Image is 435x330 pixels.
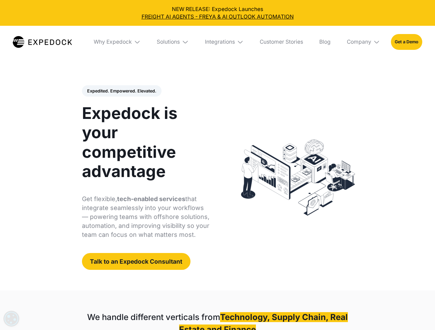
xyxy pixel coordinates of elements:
div: Company [341,26,385,58]
div: Solutions [152,26,194,58]
div: Why Expedock [94,38,132,45]
a: FREIGHT AI AGENTS - FREYA & AI OUTLOOK AUTOMATION [6,13,430,21]
strong: We handle different verticals from [87,312,220,322]
div: Why Expedock [88,26,146,58]
div: Integrations [205,38,235,45]
a: Blog [314,26,336,58]
strong: tech-enabled services [117,195,185,202]
div: Company [347,38,371,45]
p: Get flexible, that integrate seamlessly into your workflows — powering teams with offshore soluti... [82,195,210,239]
div: Solutions [157,38,180,45]
div: Integrations [199,26,249,58]
div: NEW RELEASE: Expedock Launches [6,5,430,21]
a: Get a Demo [391,34,422,49]
h1: Expedock is your competitive advantage [82,103,210,181]
a: Talk to an Expedock Consultant [82,253,190,270]
a: Customer Stories [254,26,308,58]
